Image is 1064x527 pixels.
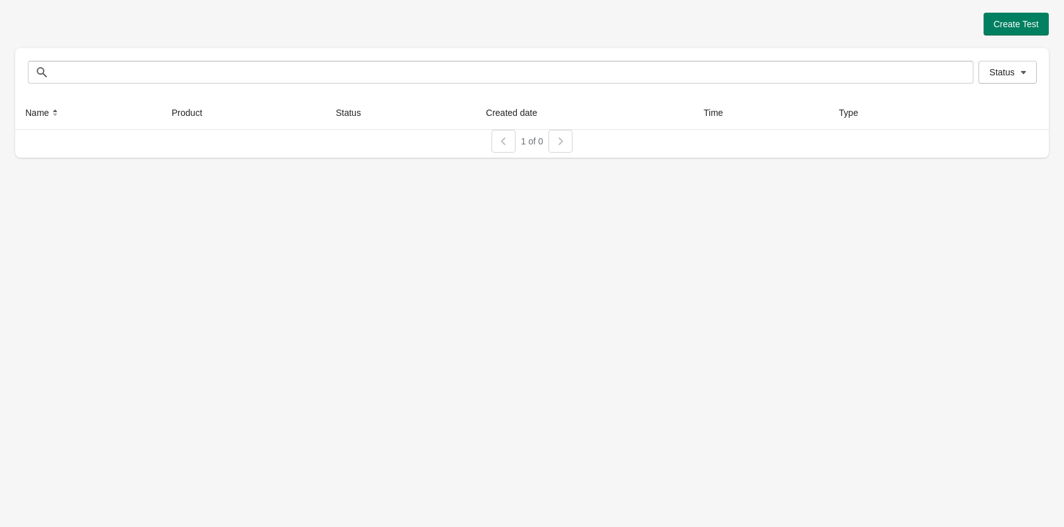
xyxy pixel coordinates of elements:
button: Created date [481,101,555,124]
span: 1 of 0 [521,136,543,146]
button: Type [834,101,876,124]
button: Status [331,101,379,124]
button: Time [699,101,741,124]
span: Status [989,67,1015,77]
button: Status [978,61,1037,84]
span: Create Test [994,19,1039,29]
button: Product [167,101,220,124]
button: Create Test [984,13,1049,35]
button: Name [20,101,66,124]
